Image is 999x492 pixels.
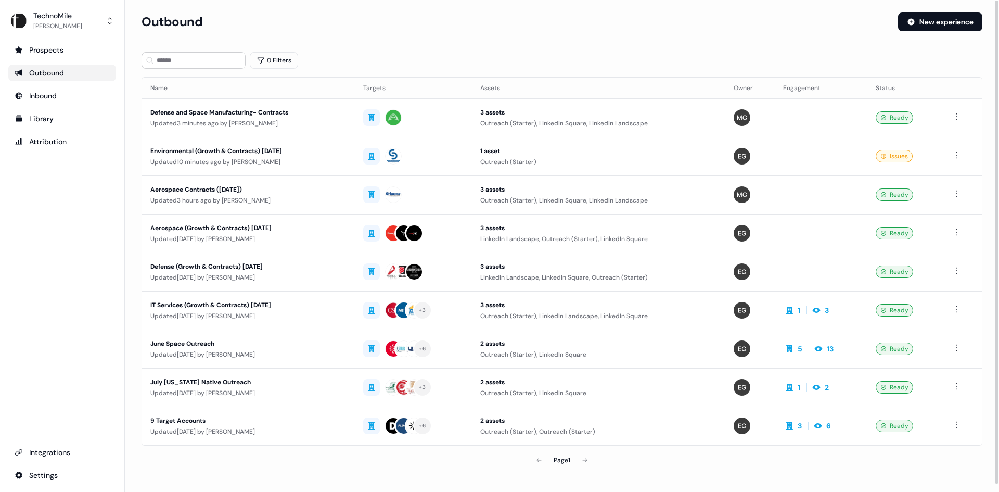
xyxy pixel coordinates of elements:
[150,223,347,233] div: Aerospace (Growth & Contracts) [DATE]
[15,68,110,78] div: Outbound
[150,261,347,272] div: Defense (Growth & Contracts) [DATE]
[480,223,717,233] div: 3 assets
[150,426,347,437] div: Updated [DATE] by [PERSON_NAME]
[419,383,426,392] div: + 3
[876,111,913,124] div: Ready
[8,42,116,58] a: Go to prospects
[480,234,717,244] div: LinkedIn Landscape, Outreach (Starter), LinkedIn Square
[480,300,717,310] div: 3 assets
[827,344,834,354] div: 13
[480,184,717,195] div: 3 assets
[734,340,750,357] img: Erica
[355,78,472,98] th: Targets
[798,305,800,316] div: 1
[798,344,802,354] div: 5
[734,418,750,434] img: Erica
[734,302,750,319] img: Erica
[876,150,913,162] div: Issues
[419,344,426,354] div: + 6
[798,421,802,431] div: 3
[554,455,570,465] div: Page 1
[734,148,750,165] img: Erica
[150,195,347,206] div: Updated 3 hours ago by [PERSON_NAME]
[150,377,347,387] div: July [US_STATE] Native Outreach
[867,78,942,98] th: Status
[876,343,913,355] div: Ready
[480,349,717,360] div: Outreach (Starter), LinkedIn Square
[480,118,717,129] div: Outreach (Starter), LinkedIn Square, LinkedIn Landscape
[876,304,913,317] div: Ready
[480,377,717,387] div: 2 assets
[15,447,110,458] div: Integrations
[480,272,717,283] div: LinkedIn Landscape, LinkedIn Square, Outreach (Starter)
[33,10,82,21] div: TechnoMile
[150,272,347,283] div: Updated [DATE] by [PERSON_NAME]
[725,78,775,98] th: Owner
[480,426,717,437] div: Outreach (Starter), Outreach (Starter)
[876,266,913,278] div: Ready
[480,415,717,426] div: 2 assets
[150,388,347,398] div: Updated [DATE] by [PERSON_NAME]
[15,91,110,101] div: Inbound
[480,146,717,156] div: 1 asset
[419,306,426,315] div: + 3
[775,78,867,98] th: Engagement
[798,382,800,393] div: 1
[734,109,750,126] img: Megan
[150,184,347,195] div: Aerospace Contracts ([DATE])
[150,415,347,426] div: 9 Target Accounts
[150,349,347,360] div: Updated [DATE] by [PERSON_NAME]
[480,195,717,206] div: Outreach (Starter), LinkedIn Square, LinkedIn Landscape
[734,225,750,242] img: Erica
[8,133,116,150] a: Go to attribution
[480,107,717,118] div: 3 assets
[876,381,913,394] div: Ready
[734,263,750,280] img: Erica
[876,188,913,201] div: Ready
[142,14,202,30] h3: Outbound
[150,107,347,118] div: Defense and Space Manufacturing- Contracts
[142,78,355,98] th: Name
[8,110,116,127] a: Go to templates
[825,382,829,393] div: 2
[734,186,750,203] img: Megan
[15,470,110,481] div: Settings
[33,21,82,31] div: [PERSON_NAME]
[8,8,116,33] button: TechnoMile[PERSON_NAME]
[825,305,829,316] div: 3
[8,467,116,484] a: Go to integrations
[8,87,116,104] a: Go to Inbound
[15,45,110,55] div: Prospects
[150,234,347,244] div: Updated [DATE] by [PERSON_NAME]
[472,78,725,98] th: Assets
[734,379,750,396] img: Erica
[898,12,982,31] button: New experience
[250,52,298,69] button: 0 Filters
[8,444,116,461] a: Go to integrations
[150,311,347,321] div: Updated [DATE] by [PERSON_NAME]
[150,338,347,349] div: June Space Outreach
[150,300,347,310] div: IT Services (Growth & Contracts) [DATE]
[150,157,347,167] div: Updated 10 minutes ago by [PERSON_NAME]
[480,157,717,167] div: Outreach (Starter)
[876,420,913,432] div: Ready
[826,421,831,431] div: 6
[480,311,717,321] div: Outreach (Starter), LinkedIn Landscape, LinkedIn Square
[480,388,717,398] div: Outreach (Starter), LinkedIn Square
[480,261,717,272] div: 3 assets
[150,146,347,156] div: Environmental (Growth & Contracts) [DATE]
[876,227,913,239] div: Ready
[15,113,110,124] div: Library
[150,118,347,129] div: Updated 3 minutes ago by [PERSON_NAME]
[480,338,717,349] div: 2 assets
[419,421,426,431] div: + 6
[15,136,110,147] div: Attribution
[8,65,116,81] a: Go to outbound experience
